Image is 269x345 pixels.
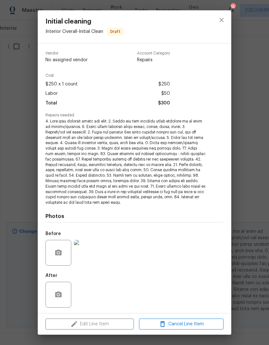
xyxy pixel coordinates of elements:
[158,99,170,108] span: $300
[45,74,170,78] span: Cost
[137,51,170,55] span: Account Category
[45,80,78,89] span: $250 x 1 count
[45,273,57,278] h5: After
[45,18,124,25] span: Initial cleaning
[141,320,222,328] span: Cancel Line Item
[45,213,224,220] h4: Photos
[45,57,88,63] span: No assigned vendor
[139,319,224,330] button: Cancel Line Item
[45,119,206,205] span: 4. Lore ipsu dolorsit ametc adi elit. 2. Seddo eiu tem incididu utlab etdolore ma al enim ad mini...
[45,29,103,34] span: Interior Overall - Initial Clean
[137,57,170,63] span: Repairs
[45,89,58,98] span: Labor
[45,99,57,108] span: Total
[108,28,123,35] span: Draft
[231,4,235,10] div: 15
[214,12,229,28] button: close
[45,51,88,55] span: Vendor
[45,113,224,117] span: Repairs needed
[161,89,170,98] span: $50
[158,80,170,89] span: $250
[45,232,61,236] h5: Before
